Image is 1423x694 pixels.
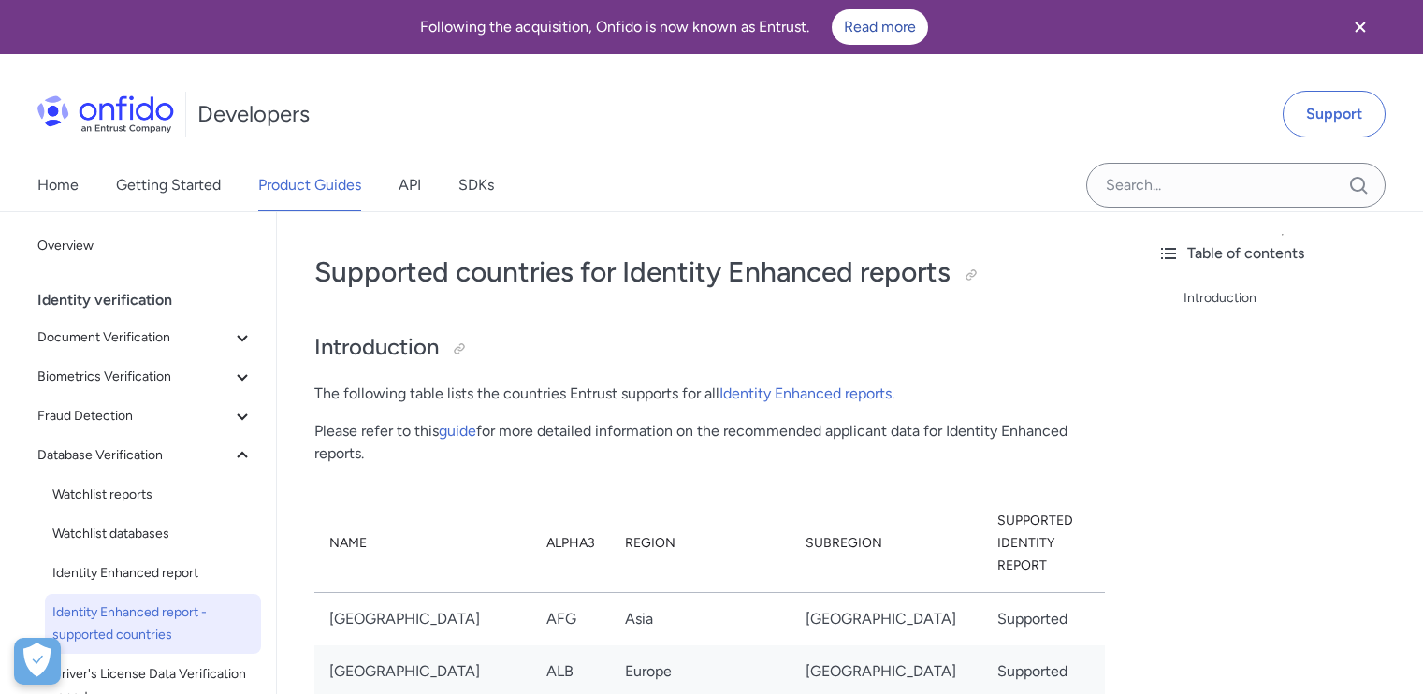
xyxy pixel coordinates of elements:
a: Home [37,159,79,211]
td: [GEOGRAPHIC_DATA] [791,592,982,645]
div: Cookie Preferences [14,638,61,685]
a: Watchlist reports [45,476,261,513]
h1: Supported countries for Identity Enhanced reports [314,253,1105,291]
div: Table of contents [1157,242,1408,265]
td: AFG [531,592,610,645]
td: Asia [610,592,791,645]
p: The following table lists the countries Entrust supports for all . [314,383,1105,405]
th: Alpha3 [531,495,610,593]
a: Product Guides [258,159,361,211]
th: Region [610,495,791,593]
span: Biometrics Verification [37,366,231,388]
a: Identity Enhanced report - supported countries [45,594,261,654]
a: Support [1283,91,1386,137]
span: Watchlist reports [52,484,254,506]
button: Fraud Detection [30,398,261,435]
a: guide [439,422,476,440]
a: Watchlist databases [45,515,261,553]
a: Read more [832,9,928,45]
span: Identity Enhanced report [52,562,254,585]
th: Name [314,495,531,593]
a: SDKs [458,159,494,211]
a: Introduction [1183,287,1408,310]
button: Database Verification [30,437,261,474]
a: Identity Enhanced report [45,555,261,592]
a: Overview [30,227,261,265]
th: Supported Identity Report [982,495,1105,593]
a: API [399,159,421,211]
button: Biometrics Verification [30,358,261,396]
div: Identity verification [37,282,269,319]
button: Close banner [1326,4,1395,51]
span: Watchlist databases [52,523,254,545]
svg: Close banner [1349,16,1372,38]
a: Getting Started [116,159,221,211]
input: Onfido search input field [1086,163,1386,208]
span: Database Verification [37,444,231,467]
td: [GEOGRAPHIC_DATA] [314,592,531,645]
p: Please refer to this for more detailed information on the recommended applicant data for Identity... [314,420,1105,465]
img: Onfido Logo [37,95,174,133]
span: Document Verification [37,326,231,349]
span: Identity Enhanced report - supported countries [52,601,254,646]
button: Document Verification [30,319,261,356]
div: Following the acquisition, Onfido is now known as Entrust. [22,9,1326,45]
td: Supported [982,592,1105,645]
h2: Introduction [314,332,1105,364]
span: Fraud Detection [37,405,231,427]
button: Open Preferences [14,638,61,685]
h1: Developers [197,99,310,129]
span: Overview [37,235,254,257]
a: Identity Enhanced reports [719,384,892,402]
th: Subregion [791,495,982,593]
